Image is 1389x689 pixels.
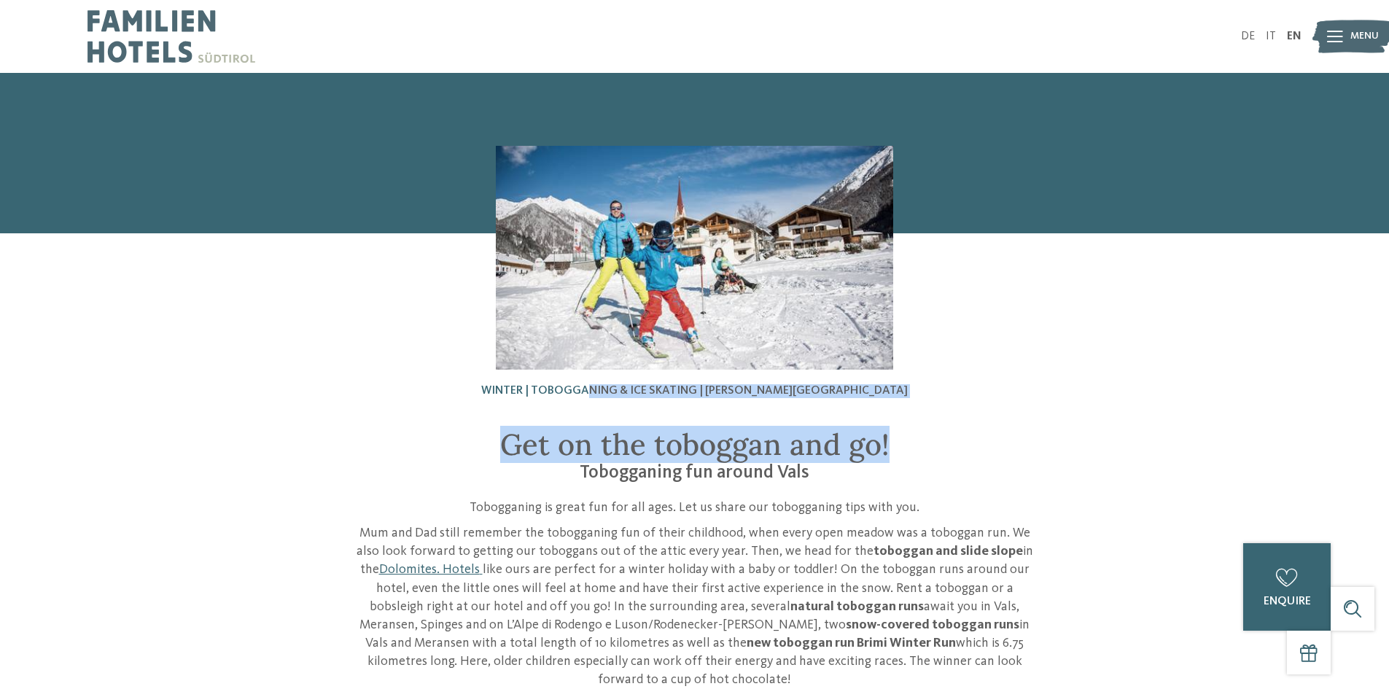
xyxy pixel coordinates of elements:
[747,637,956,650] strong: new toboggan run Brimi Winter Run
[1350,29,1379,44] span: Menu
[580,464,809,482] span: Tobogganing fun around Vals
[1241,31,1255,42] a: DE
[1264,596,1311,607] span: enquire
[500,426,890,463] span: Get on the toboggan and go!
[790,600,924,613] strong: natural toboggan runs
[1243,543,1331,631] a: enquire
[1266,31,1276,42] a: IT
[379,563,480,576] a: Dolomites. Hotels
[874,545,1023,558] strong: toboggan and slide slope
[481,385,908,397] span: Winter | Tobogganing & ice skating | [PERSON_NAME][GEOGRAPHIC_DATA]
[349,499,1041,517] p: Tobogganing is great fun for all ages. Let us share our tobogganing tips with you.
[496,146,893,370] img: Tobogganing fun in Vals
[846,618,1019,631] strong: snow-covered toboggan runs
[1287,31,1302,42] a: EN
